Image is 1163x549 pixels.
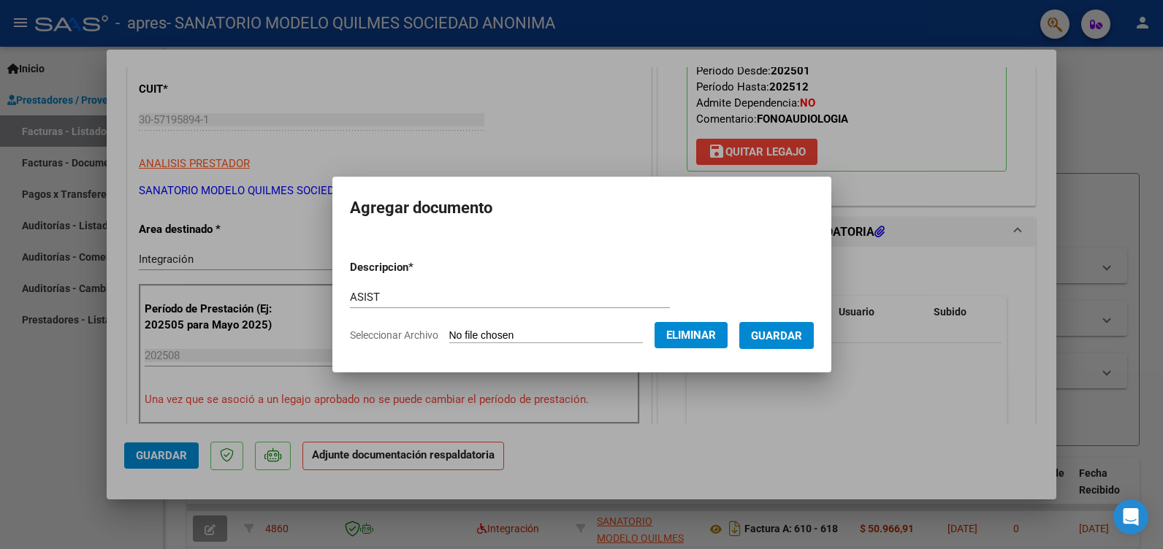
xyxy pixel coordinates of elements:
[350,329,438,341] span: Seleccionar Archivo
[655,322,728,348] button: Eliminar
[350,194,814,222] h2: Agregar documento
[739,322,814,349] button: Guardar
[350,259,489,276] p: Descripcion
[751,329,802,342] span: Guardar
[666,329,716,342] span: Eliminar
[1113,499,1148,534] div: Open Intercom Messenger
